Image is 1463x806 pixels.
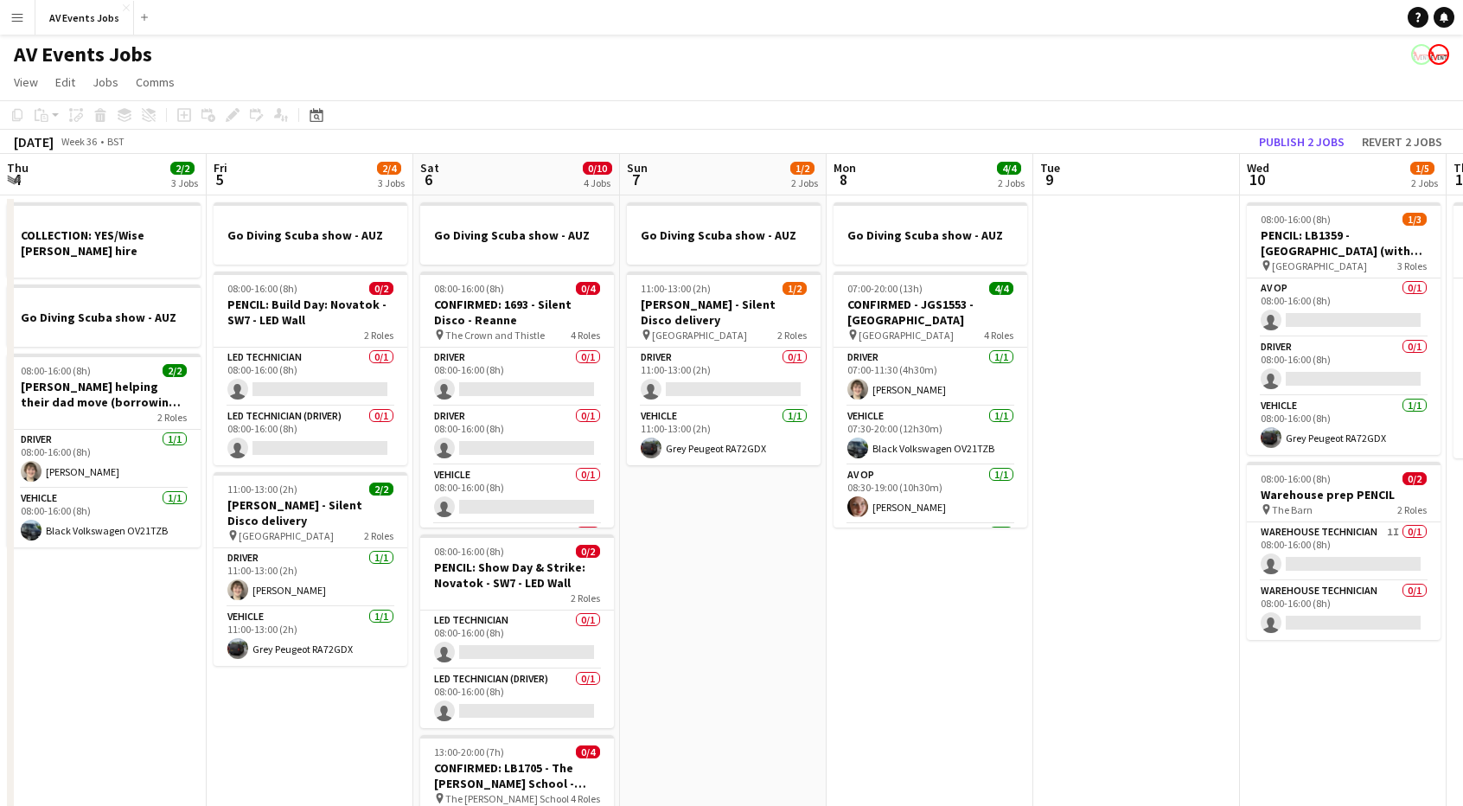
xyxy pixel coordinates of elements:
span: 2/2 [369,483,393,496]
div: Go Diving Scuba show - AUZ [214,202,407,265]
h3: COLLECTION: YES/Wise [PERSON_NAME] hire [7,227,201,259]
span: Jobs [93,74,118,90]
span: [GEOGRAPHIC_DATA] [652,329,747,342]
app-card-role: Driver1/107:00-11:30 (4h30m)[PERSON_NAME] [834,348,1027,406]
span: Thu [7,160,29,176]
app-user-avatar: Liam O'Brien [1428,44,1449,65]
app-job-card: Go Diving Scuba show - AUZ [420,202,614,265]
h3: PENCIL: LB1359 - [GEOGRAPHIC_DATA] (with tech) [1247,227,1441,259]
span: 0/2 [1402,472,1427,485]
h3: CONFIRMED - JGS1553 - [GEOGRAPHIC_DATA] [834,297,1027,328]
span: 4 Roles [984,329,1013,342]
a: Jobs [86,71,125,93]
span: 2 Roles [1397,503,1427,516]
span: 2 Roles [364,529,393,542]
h3: CONFIRMED: LB1705 - The [PERSON_NAME] School - Spotlight hire [420,760,614,791]
h3: [PERSON_NAME] helping their dad move (borrowing the van) [7,379,201,410]
h3: Go Diving Scuba show - AUZ [214,227,407,243]
span: 08:00-16:00 (8h) [1261,472,1331,485]
span: 2 Roles [571,592,600,604]
span: 11:00-13:00 (2h) [227,483,297,496]
app-job-card: 11:00-13:00 (2h)1/2[PERSON_NAME] - Silent Disco delivery [GEOGRAPHIC_DATA]2 RolesDriver0/111:00-1... [627,272,821,465]
app-card-role: Vehicle0/1 [420,524,614,583]
span: Edit [55,74,75,90]
app-card-role: AV Op0/108:00-16:00 (8h) [1247,278,1441,337]
span: 0/10 [583,162,612,175]
app-card-role: Vehicle1/111:00-13:00 (2h)Grey Peugeot RA72GDX [214,607,407,666]
span: 08:00-16:00 (8h) [21,364,91,377]
h3: Go Diving Scuba show - AUZ [627,227,821,243]
div: 4 Jobs [584,176,611,189]
span: 4 Roles [571,329,600,342]
a: Edit [48,71,82,93]
span: 1/5 [1410,162,1434,175]
span: The Barn [1272,503,1313,516]
span: Wed [1247,160,1269,176]
div: 2 Jobs [791,176,818,189]
div: BST [107,135,125,148]
app-user-avatar: Liam O'Brien [1411,44,1432,65]
span: 08:00-16:00 (8h) [434,545,504,558]
span: 0/4 [576,282,600,295]
div: [DATE] [14,133,54,150]
h3: [PERSON_NAME] - Silent Disco delivery [627,297,821,328]
span: 2/2 [170,162,195,175]
app-job-card: 08:00-16:00 (8h)0/4CONFIRMED: 1693 - Silent Disco - Reanne The Crown and Thistle4 RolesDriver0/10... [420,272,614,528]
app-card-role: Vehicle1/108:00-16:00 (8h)Black Volkswagen OV21TZB [7,489,201,547]
span: Tue [1040,160,1060,176]
span: 07:00-20:00 (13h) [847,282,923,295]
app-job-card: 08:00-16:00 (8h)0/2PENCIL: Build Day: Novatok - SW7 - LED Wall2 RolesLED Technician0/108:00-16:00... [214,272,407,465]
app-job-card: COLLECTION: YES/Wise [PERSON_NAME] hire [7,202,201,278]
app-job-card: Go Diving Scuba show - AUZ [834,202,1027,265]
app-card-role: Warehouse Technician0/108:00-16:00 (8h) [1247,581,1441,640]
h1: AV Events Jobs [14,42,152,67]
span: Sat [420,160,439,176]
app-card-role: LED Technician0/108:00-16:00 (8h) [420,611,614,669]
span: [GEOGRAPHIC_DATA] [859,329,954,342]
app-card-role: LED Technician0/108:00-16:00 (8h) [214,348,407,406]
span: 1/2 [783,282,807,295]
span: 1/2 [790,162,815,175]
app-job-card: 11:00-13:00 (2h)2/2[PERSON_NAME] - Silent Disco delivery [GEOGRAPHIC_DATA]2 RolesDriver1/111:00-1... [214,472,407,666]
h3: Warehouse prep PENCIL [1247,487,1441,502]
app-card-role: AV Op1/108:30-19:00 (10h30m)[PERSON_NAME] [834,465,1027,524]
span: 2 Roles [364,329,393,342]
div: 2 Jobs [998,176,1025,189]
app-job-card: 08:00-16:00 (8h)2/2[PERSON_NAME] helping their dad move (borrowing the van)2 RolesDriver1/108:00-... [7,354,201,547]
span: Sun [627,160,648,176]
span: Comms [136,74,175,90]
span: 08:00-16:00 (8h) [434,282,504,295]
app-job-card: Go Diving Scuba show - AUZ [7,285,201,347]
h3: PENCIL: Build Day: Novatok - SW7 - LED Wall [214,297,407,328]
span: 4 Roles [571,792,600,805]
button: Revert 2 jobs [1355,131,1449,153]
app-card-role: Vehicle1/108:00-16:00 (8h)Grey Peugeot RA72GDX [1247,396,1441,455]
span: 10 [1244,170,1269,189]
div: 08:00-16:00 (8h)0/2Warehouse prep PENCIL The Barn2 RolesWarehouse Technician1I0/108:00-16:00 (8h)... [1247,462,1441,640]
span: 2 Roles [157,411,187,424]
span: 08:00-16:00 (8h) [227,282,297,295]
span: 6 [418,170,439,189]
app-job-card: 08:00-16:00 (8h)1/3PENCIL: LB1359 - [GEOGRAPHIC_DATA] (with tech) [GEOGRAPHIC_DATA]3 RolesAV Op0/... [1247,202,1441,455]
span: 1/3 [1402,213,1427,226]
h3: Go Diving Scuba show - AUZ [7,310,201,325]
div: 3 Jobs [378,176,405,189]
span: Week 36 [57,135,100,148]
span: 2/4 [377,162,401,175]
app-card-role: Driver1/1 [834,524,1027,583]
span: 11:00-13:00 (2h) [641,282,711,295]
app-job-card: Go Diving Scuba show - AUZ [627,202,821,265]
app-card-role: Driver0/108:00-16:00 (8h) [1247,337,1441,396]
div: 2 Jobs [1411,176,1438,189]
app-card-role: Vehicle1/111:00-13:00 (2h)Grey Peugeot RA72GDX [627,406,821,465]
h3: Go Diving Scuba show - AUZ [420,227,614,243]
